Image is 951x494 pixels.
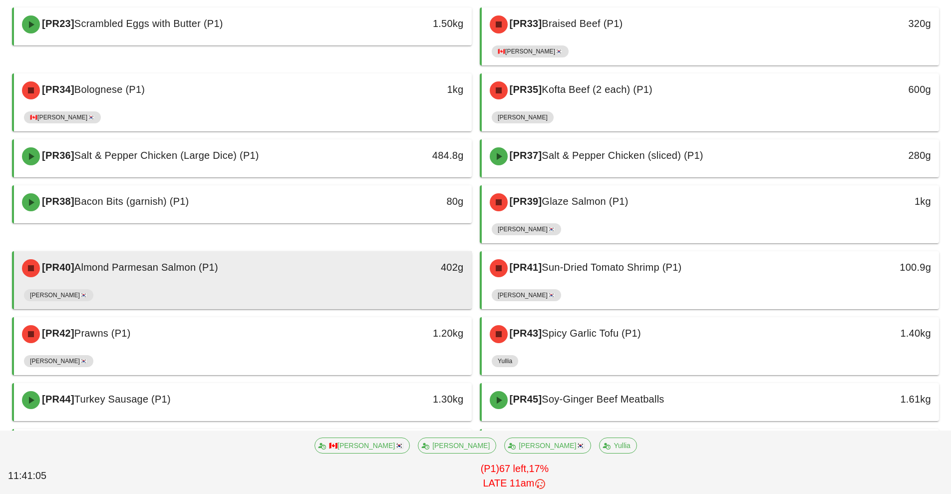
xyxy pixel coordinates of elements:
div: 1.50kg [362,15,463,31]
span: Yullia [498,355,512,367]
span: 67 left, [499,463,529,474]
div: 1.30kg [362,391,463,407]
span: [PR23] [40,18,74,29]
span: Spicy Garlic Tofu (P1) [542,328,641,339]
div: (P1) 17% [84,460,945,493]
span: [PR33] [508,18,542,29]
span: Salt & Pepper Chicken (sliced) (P1) [542,150,703,161]
div: 402g [362,259,463,275]
div: 100.9g [830,259,931,275]
div: 80g [362,193,463,209]
div: 11:41:05 [6,467,84,486]
span: [PERSON_NAME] [498,111,548,123]
span: Soy-Ginger Beef Meatballs [542,394,664,405]
span: Turkey Sausage (P1) [74,394,171,405]
span: Yullia [606,438,630,453]
span: [PR43] [508,328,542,339]
span: [PERSON_NAME]🇰🇷 [30,355,87,367]
span: Kofta Beef (2 each) (P1) [542,84,652,95]
div: 600g [830,81,931,97]
span: Braised Beef (P1) [542,18,623,29]
span: [PR38] [40,196,74,207]
span: [PR35] [508,84,542,95]
span: [PR36] [40,150,74,161]
span: [PR34] [40,84,74,95]
span: 🇨🇦[PERSON_NAME]🇰🇷 [321,438,403,453]
span: [PERSON_NAME]🇰🇷 [498,289,555,301]
span: [PERSON_NAME]🇰🇷 [511,438,585,453]
div: LATE 11am [86,476,943,491]
div: 1kg [362,81,463,97]
span: Prawns (P1) [74,328,131,339]
span: Scrambled Eggs with Butter (P1) [74,18,223,29]
span: Bacon Bits (garnish) (P1) [74,196,189,207]
span: [PR42] [40,328,74,339]
span: [PR39] [508,196,542,207]
span: [PR44] [40,394,74,405]
div: 1.61kg [830,391,931,407]
span: [PR45] [508,394,542,405]
span: Salt & Pepper Chicken (Large Dice) (P1) [74,150,259,161]
span: Glaze Salmon (P1) [542,196,628,207]
div: 1.40kg [830,325,931,341]
span: Sun-Dried Tomato Shrimp (P1) [542,262,681,273]
div: 484.8g [362,147,463,163]
span: 🇨🇦[PERSON_NAME]🇰🇷 [30,111,95,123]
div: 280g [830,147,931,163]
div: 320g [830,15,931,31]
span: Almond Parmesan Salmon (P1) [74,262,218,273]
span: [PERSON_NAME]🇰🇷 [498,223,555,235]
span: 🇨🇦[PERSON_NAME]🇰🇷 [498,45,563,57]
div: 1.20kg [362,325,463,341]
div: 1kg [830,193,931,209]
span: [PR41] [508,262,542,273]
span: Bolognese (P1) [74,84,145,95]
span: [PERSON_NAME] [424,438,490,453]
span: [PR40] [40,262,74,273]
span: [PR37] [508,150,542,161]
span: [PERSON_NAME]🇰🇷 [30,289,87,301]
